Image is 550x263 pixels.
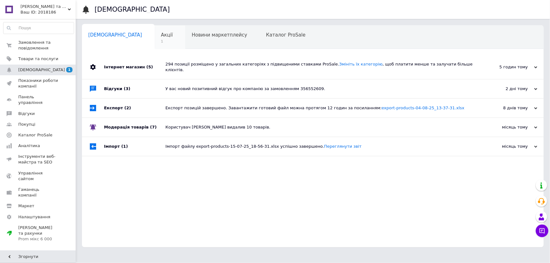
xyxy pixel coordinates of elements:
span: Управління сайтом [18,170,58,182]
span: Покупці [18,122,35,127]
div: Експорт позицій завершено. Завантажити готовий файл можна протягом 12 годин за посиланням: [165,105,474,111]
span: 1 [66,67,72,72]
div: Імпорт файлу export-products-15-07-25_18-56-31.xlsx успішно завершено. [165,144,474,149]
span: Маркет [18,203,34,209]
a: Переглянути звіт [324,144,362,149]
span: (1) [121,144,128,149]
button: Чат з покупцем [536,225,548,237]
div: Ваш ID: 2018186 [20,9,76,15]
span: (5) [146,65,153,69]
div: Prom мікс 6 000 [18,236,58,242]
span: [DEMOGRAPHIC_DATA] [18,67,65,73]
div: 5 годин тому [474,64,537,70]
span: Налаштування [18,214,50,220]
span: Каталог ProSale [266,32,305,38]
span: Товари та послуги [18,56,58,62]
span: Аналітика [18,143,40,149]
span: [PERSON_NAME] та рахунки [18,225,58,242]
span: Каталог ProSale [18,132,52,138]
div: 294 позиції розміщено у загальних категоріях з підвищеними ставками ProSale. , щоб платити менше ... [165,61,474,73]
a: export-products-04-08-25_13-37-31.xlsx [382,106,465,110]
span: Інструменти веб-майстра та SEO [18,154,58,165]
div: Експорт [104,99,165,117]
div: Користувач [PERSON_NAME] видалив 10 товарів. [165,124,474,130]
div: Відгуки [104,79,165,98]
span: (3) [124,86,130,91]
a: Змініть їх категорію [339,62,383,66]
div: У вас новий позитивний відгук про компанію за замовленням 356552609. [165,86,474,92]
span: Панель управління [18,94,58,106]
h1: [DEMOGRAPHIC_DATA] [95,6,170,13]
div: місяць тому [474,144,537,149]
div: Модерація товарів [104,118,165,137]
span: Показники роботи компанії [18,78,58,89]
span: (7) [150,125,157,129]
input: Пошук [3,22,74,34]
span: Новини маркетплейсу [192,32,247,38]
span: DANA схеми та заготовки для вишивання бісером [20,4,68,9]
span: Акції [161,32,173,38]
span: Замовлення та повідомлення [18,40,58,51]
span: 1 [161,39,173,44]
div: 8 днів тому [474,105,537,111]
span: Відгуки [18,111,35,117]
div: Інтернет магазин [104,55,165,79]
span: (2) [124,106,131,110]
div: 2 дні тому [474,86,537,92]
div: місяць тому [474,124,537,130]
span: Гаманець компанії [18,187,58,198]
span: [DEMOGRAPHIC_DATA] [88,32,142,38]
div: Імпорт [104,137,165,156]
